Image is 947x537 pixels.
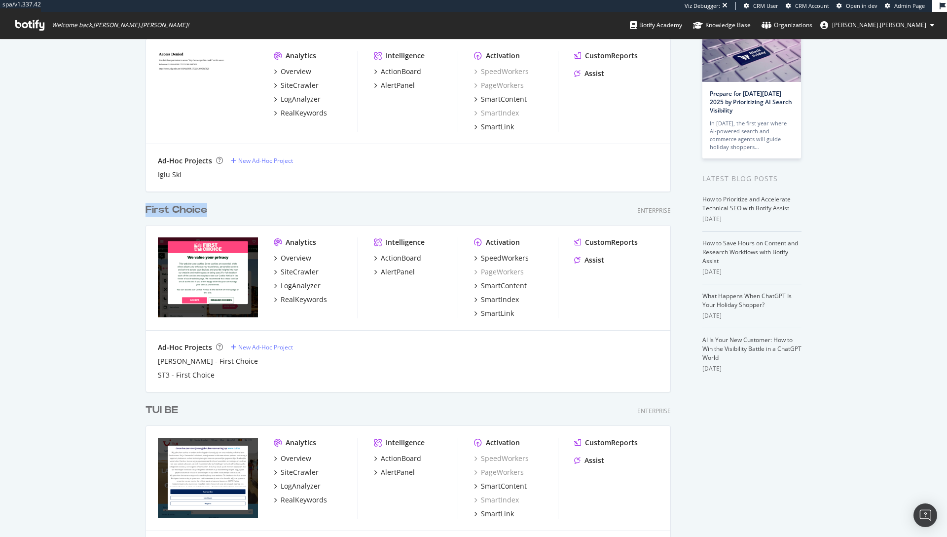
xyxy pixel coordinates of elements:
[753,2,778,9] span: CRM User
[585,51,638,61] div: CustomReports
[762,12,812,38] a: Organizations
[274,495,327,505] a: RealKeywords
[381,267,415,277] div: AlertPanel
[630,20,682,30] div: Botify Academy
[274,295,327,305] a: RealKeywords
[630,12,682,38] a: Botify Academy
[584,456,604,465] div: Assist
[274,454,311,463] a: Overview
[702,336,801,362] a: AI Is Your New Customer: How to Win the Visibility Battle in a ChatGPT World
[481,94,527,104] div: SmartContent
[381,253,421,263] div: ActionBoard
[685,2,720,10] div: Viz Debugger:
[281,467,319,477] div: SiteCrawler
[474,80,524,90] a: PageWorkers
[474,509,514,519] a: SmartLink
[486,438,520,448] div: Activation
[474,481,527,491] a: SmartContent
[281,267,319,277] div: SiteCrawler
[474,108,519,118] a: SmartIndex
[481,481,527,491] div: SmartContent
[158,438,258,518] img: tui.be
[474,495,519,505] a: SmartIndex
[574,438,638,448] a: CustomReports
[481,281,527,291] div: SmartContent
[281,495,327,505] div: RealKeywords
[702,311,801,320] div: [DATE]
[762,20,812,30] div: Organizations
[281,67,311,77] div: Overview
[374,467,415,477] a: AlertPanel
[786,2,829,10] a: CRM Account
[702,268,801,276] div: [DATE]
[281,481,321,491] div: LogAnalyzer
[274,253,311,263] a: Overview
[281,253,311,263] div: Overview
[574,51,638,61] a: CustomReports
[812,17,942,33] button: [PERSON_NAME].[PERSON_NAME]
[52,21,189,29] span: Welcome back, [PERSON_NAME].[PERSON_NAME] !
[837,2,877,10] a: Open in dev
[913,503,937,527] div: Open Intercom Messenger
[274,67,311,77] a: Overview
[584,69,604,78] div: Assist
[584,255,604,265] div: Assist
[585,438,638,448] div: CustomReports
[281,80,319,90] div: SiteCrawler
[374,67,421,77] a: ActionBoard
[795,2,829,9] span: CRM Account
[481,295,519,305] div: SmartIndex
[146,403,182,418] a: TUI BE
[158,356,258,366] a: [PERSON_NAME] - First Choice
[474,467,524,477] a: PageWorkers
[474,454,529,463] div: SpeedWorkers
[702,239,798,265] a: How to Save Hours on Content and Research Workflows with Botify Assist
[158,237,258,317] img: firstchoice.co.uk
[158,343,212,352] div: Ad-Hoc Projects
[574,69,604,78] a: Assist
[281,454,311,463] div: Overview
[374,267,415,277] a: AlertPanel
[274,80,319,90] a: SiteCrawler
[286,438,316,448] div: Analytics
[274,481,321,491] a: LogAnalyzer
[885,2,925,10] a: Admin Page
[374,454,421,463] a: ActionBoard
[474,122,514,132] a: SmartLink
[481,308,514,318] div: SmartLink
[474,267,524,277] a: PageWorkers
[702,215,801,224] div: [DATE]
[637,407,671,415] div: Enterprise
[386,237,425,247] div: Intelligence
[702,173,801,184] div: Latest Blog Posts
[274,281,321,291] a: LogAnalyzer
[832,21,926,29] span: jason.weddle
[158,370,215,380] div: ST3 - First Choice
[846,2,877,9] span: Open in dev
[281,108,327,118] div: RealKeywords
[281,281,321,291] div: LogAnalyzer
[693,12,751,38] a: Knowledge Base
[894,2,925,9] span: Admin Page
[474,94,527,104] a: SmartContent
[286,237,316,247] div: Analytics
[146,203,207,217] div: First Choice
[474,295,519,305] a: SmartIndex
[381,67,421,77] div: ActionBoard
[481,253,529,263] div: SpeedWorkers
[158,51,258,131] img: crystalski.co.uk
[702,195,791,212] a: How to Prioritize and Accelerate Technical SEO with Botify Assist
[474,67,529,77] div: SpeedWorkers
[693,20,751,30] div: Knowledge Base
[386,438,425,448] div: Intelligence
[274,467,319,477] a: SiteCrawler
[158,156,212,166] div: Ad-Hoc Projects
[374,253,421,263] a: ActionBoard
[702,364,801,373] div: [DATE]
[386,51,425,61] div: Intelligence
[146,403,178,418] div: TUI BE
[702,292,792,309] a: What Happens When ChatGPT Is Your Holiday Shopper?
